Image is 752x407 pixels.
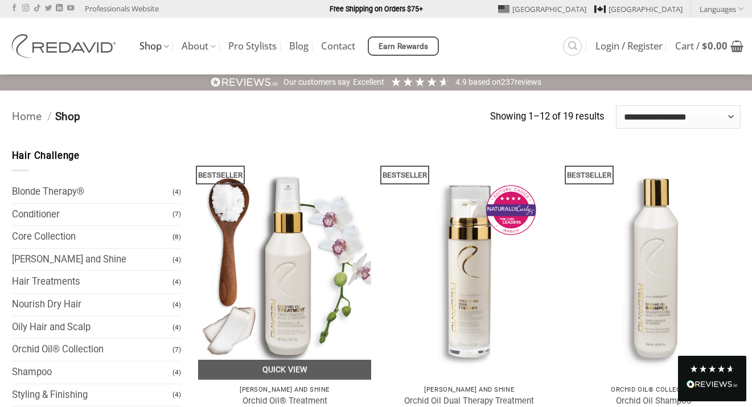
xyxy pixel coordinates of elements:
[702,39,728,52] bdi: 0.00
[12,110,42,123] a: Home
[689,364,735,373] div: 4.8 Stars
[383,149,556,380] img: REDAVID Orchid Oil Dual Therapy ~ Award Winning Curl Care
[172,204,181,224] span: (7)
[283,77,350,88] div: Our customers say
[12,204,173,226] a: Conditioner
[687,378,738,393] div: Read All Reviews
[228,36,277,56] a: Pro Stylists
[330,5,423,13] strong: Free Shipping on Orders $75+
[172,295,181,315] span: (4)
[12,181,173,203] a: Blonde Therapy®
[172,318,181,338] span: (4)
[490,109,605,125] p: Showing 1–12 of 19 results
[700,1,743,17] a: Languages
[67,5,74,13] a: Follow on YouTube
[573,386,735,393] p: Orchid Oil® Collection
[9,34,122,58] img: REDAVID Salon Products | United States
[198,360,372,380] a: Quick View
[12,249,173,271] a: [PERSON_NAME] and Shine
[211,77,278,88] img: REVIEWS.io
[172,272,181,292] span: (4)
[243,396,327,406] a: Orchid Oil® Treatment
[455,77,469,87] span: 4.9
[702,39,708,52] span: $
[22,5,29,13] a: Follow on Instagram
[567,149,741,380] img: REDAVID Orchid Oil Shampoo
[204,386,366,393] p: [PERSON_NAME] and Shine
[56,5,63,13] a: Follow on LinkedIn
[515,77,541,87] span: reviews
[368,36,439,56] a: Earn Rewards
[182,35,216,57] a: About
[45,5,52,13] a: Follow on Twitter
[12,316,173,339] a: Oily Hair and Scalp
[595,36,663,56] a: Login / Register
[404,396,534,406] a: Orchid Oil Dual Therapy Treatment
[172,250,181,270] span: (4)
[172,340,181,360] span: (7)
[675,42,728,51] span: Cart /
[390,76,450,88] div: 4.92 Stars
[12,226,173,248] a: Core Collection
[388,386,550,393] p: [PERSON_NAME] and Shine
[12,150,80,161] span: Hair Challenge
[289,36,309,56] a: Blog
[616,396,692,406] a: Orchid Oil Shampoo
[498,1,586,18] a: [GEOGRAPHIC_DATA]
[12,294,173,316] a: Nourish Dry Hair
[469,77,501,87] span: Based on
[11,5,18,13] a: Follow on Facebook
[34,5,40,13] a: Follow on TikTok
[172,227,181,247] span: (8)
[12,108,490,126] nav: Breadcrumb
[139,35,169,57] a: Shop
[12,271,173,293] a: Hair Treatments
[12,339,173,361] a: Orchid Oil® Collection
[353,77,384,88] div: Excellent
[47,110,52,123] span: /
[595,42,663,51] span: Login / Register
[678,356,746,401] div: Read All Reviews
[594,1,683,18] a: [GEOGRAPHIC_DATA]
[501,77,515,87] span: 237
[616,105,740,128] select: Shop order
[379,40,429,53] span: Earn Rewards
[687,380,738,388] img: REVIEWS.io
[321,36,355,56] a: Contact
[198,149,372,380] img: REDAVID Orchid Oil Treatment 90ml
[675,34,743,59] a: View cart
[563,37,582,56] a: Search
[172,182,181,202] span: (4)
